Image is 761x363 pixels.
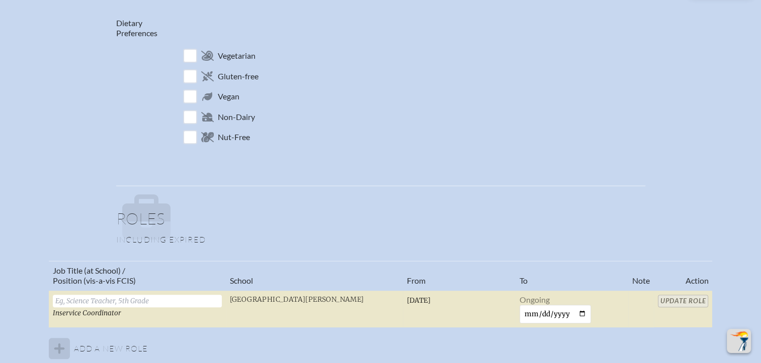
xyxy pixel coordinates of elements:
[403,261,516,290] th: From
[230,295,364,304] span: [GEOGRAPHIC_DATA][PERSON_NAME]
[218,71,259,81] span: Gluten-free
[729,331,749,351] img: To the top
[628,261,654,290] th: Note
[727,329,751,353] button: Scroll Top
[218,112,255,122] span: Non-Dairy
[53,309,121,317] span: Inservice Coordinator
[116,210,645,234] h1: Roles
[218,51,256,61] span: Vegetarian
[116,234,645,245] p: Including expired
[520,295,550,304] span: Ongoing
[226,261,403,290] th: School
[516,261,628,290] th: To
[407,296,431,305] span: [DATE]
[218,91,239,101] span: Vegan
[53,295,222,307] input: Eg, Science Teacher, 5th Grade
[49,261,226,290] th: Job Title (at School) / Position (vis-a-vis FCIS)
[218,132,250,142] span: Nut-Free
[654,261,713,290] th: Action
[116,18,157,38] label: Dietary Preferences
